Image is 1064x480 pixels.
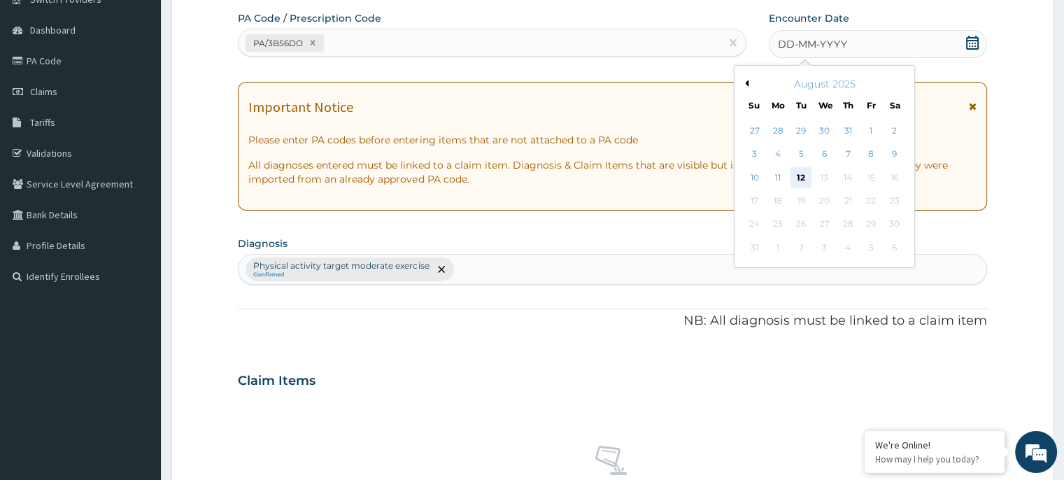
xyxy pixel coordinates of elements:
[744,167,765,188] div: Choose Sunday, August 10th, 2025
[884,120,905,141] div: Choose Saturday, August 2nd, 2025
[767,120,788,141] div: Choose Monday, July 28th, 2025
[837,190,858,211] div: Not available Thursday, August 21st, 2025
[860,214,881,235] div: Not available Friday, August 29th, 2025
[744,190,765,211] div: Not available Sunday, August 17th, 2025
[860,120,881,141] div: Choose Friday, August 1st, 2025
[744,237,765,258] div: Not available Sunday, August 31st, 2025
[772,99,783,111] div: Mo
[814,144,835,165] div: Choose Wednesday, August 6th, 2025
[837,167,858,188] div: Not available Thursday, August 14th, 2025
[778,37,847,51] span: DD-MM-YYYY
[814,120,835,141] div: Choose Wednesday, July 30th, 2025
[865,99,877,111] div: Fr
[842,99,854,111] div: Th
[818,99,830,111] div: We
[884,167,905,188] div: Not available Saturday, August 16th, 2025
[790,190,811,211] div: Not available Tuesday, August 19th, 2025
[7,326,267,375] textarea: Type your message and hit 'Enter'
[767,237,788,258] div: Not available Monday, September 1st, 2025
[837,237,858,258] div: Not available Thursday, September 4th, 2025
[81,148,193,290] span: We're online!
[814,214,835,235] div: Not available Wednesday, August 27th, 2025
[790,144,811,165] div: Choose Tuesday, August 5th, 2025
[229,7,263,41] div: Minimize live chat window
[238,312,986,330] p: NB: All diagnosis must be linked to a claim item
[767,190,788,211] div: Not available Monday, August 18th, 2025
[744,214,765,235] div: Not available Sunday, August 24th, 2025
[837,144,858,165] div: Choose Thursday, August 7th, 2025
[837,214,858,235] div: Not available Thursday, August 28th, 2025
[889,99,901,111] div: Sa
[860,190,881,211] div: Not available Friday, August 22nd, 2025
[814,237,835,258] div: Not available Wednesday, September 3rd, 2025
[767,167,788,188] div: Choose Monday, August 11th, 2025
[814,190,835,211] div: Not available Wednesday, August 20th, 2025
[884,237,905,258] div: Not available Saturday, September 6th, 2025
[238,374,315,389] h3: Claim Items
[884,190,905,211] div: Not available Saturday, August 23rd, 2025
[790,120,811,141] div: Choose Tuesday, July 29th, 2025
[860,144,881,165] div: Choose Friday, August 8th, 2025
[26,70,57,105] img: d_794563401_company_1708531726252_794563401
[740,77,909,91] div: August 2025
[30,85,57,98] span: Claims
[73,78,235,97] div: Chat with us now
[837,120,858,141] div: Choose Thursday, July 31st, 2025
[884,214,905,235] div: Not available Saturday, August 30th, 2025
[767,144,788,165] div: Choose Monday, August 4th, 2025
[248,99,353,115] h1: Important Notice
[875,439,994,451] div: We're Online!
[30,24,76,36] span: Dashboard
[769,11,849,25] label: Encounter Date
[30,116,55,129] span: Tariffs
[860,167,881,188] div: Not available Friday, August 15th, 2025
[767,214,788,235] div: Not available Monday, August 25th, 2025
[238,11,381,25] label: PA Code / Prescription Code
[795,99,807,111] div: Tu
[814,167,835,188] div: Not available Wednesday, August 13th, 2025
[248,133,976,147] p: Please enter PA codes before entering items that are not attached to a PA code
[743,120,906,260] div: month 2025-08
[875,453,994,465] p: How may I help you today?
[790,167,811,188] div: Choose Tuesday, August 12th, 2025
[744,144,765,165] div: Choose Sunday, August 3rd, 2025
[742,80,749,87] button: Previous Month
[249,35,305,51] div: PA/3B56DO
[248,158,976,186] p: All diagnoses entered must be linked to a claim item. Diagnosis & Claim Items that are visible bu...
[790,237,811,258] div: Not available Tuesday, September 2nd, 2025
[790,214,811,235] div: Not available Tuesday, August 26th, 2025
[860,237,881,258] div: Not available Friday, September 5th, 2025
[238,237,288,250] label: Diagnosis
[744,120,765,141] div: Choose Sunday, July 27th, 2025
[884,144,905,165] div: Choose Saturday, August 9th, 2025
[749,99,760,111] div: Su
